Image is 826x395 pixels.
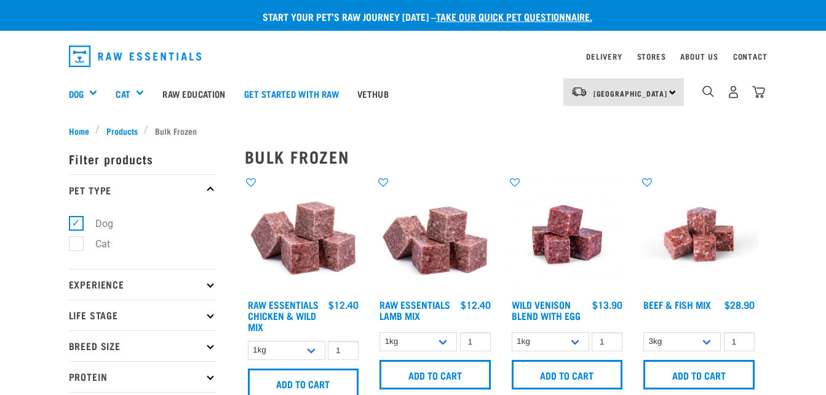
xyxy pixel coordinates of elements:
[592,299,622,310] div: $13.90
[235,69,348,118] a: Get started with Raw
[245,176,362,293] img: Pile Of Cubed Chicken Wild Meat Mix
[69,87,84,101] a: Dog
[69,124,758,137] nav: breadcrumbs
[586,54,622,58] a: Delivery
[69,124,89,137] span: Home
[724,332,755,351] input: 1
[69,174,216,205] p: Pet Type
[509,176,626,293] img: Venison Egg 1616
[116,87,130,101] a: Cat
[69,124,96,137] a: Home
[76,236,115,252] label: Cat
[69,269,216,300] p: Experience
[643,301,711,307] a: Beef & Fish Mix
[733,54,768,58] a: Contact
[245,147,758,166] h2: Bulk Frozen
[248,301,319,329] a: Raw Essentials Chicken & Wild Mix
[643,360,755,389] input: Add to cart
[69,361,216,392] p: Protein
[702,86,714,97] img: home-icon-1@2x.png
[571,86,587,97] img: van-moving.png
[461,299,491,310] div: $12.40
[725,299,755,310] div: $28.90
[727,86,740,98] img: user.png
[328,299,359,310] div: $12.40
[640,176,758,293] img: Beef Mackerel 1
[106,124,138,137] span: Products
[348,69,398,118] a: Vethub
[594,91,668,95] span: [GEOGRAPHIC_DATA]
[512,360,623,389] input: Add to cart
[328,341,359,360] input: 1
[76,216,118,231] label: Dog
[59,41,768,72] nav: dropdown navigation
[69,46,202,67] img: Raw Essentials Logo
[752,86,765,98] img: home-icon@2x.png
[512,301,581,318] a: Wild Venison Blend with Egg
[100,124,144,137] a: Products
[69,330,216,361] p: Breed Size
[69,143,216,174] p: Filter products
[153,69,234,118] a: Raw Education
[436,14,592,19] a: take our quick pet questionnaire.
[680,54,718,58] a: About Us
[460,332,491,351] input: 1
[592,332,622,351] input: 1
[379,301,450,318] a: Raw Essentials Lamb Mix
[69,300,216,330] p: Life Stage
[379,360,491,389] input: Add to cart
[637,54,666,58] a: Stores
[376,176,494,293] img: ?1041 RE Lamb Mix 01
